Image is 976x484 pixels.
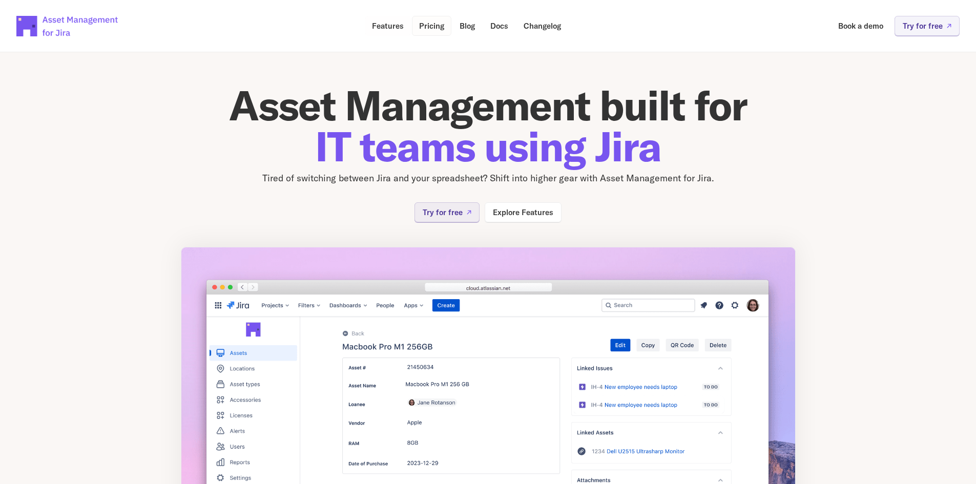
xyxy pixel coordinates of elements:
a: Features [365,16,411,36]
a: Changelog [516,16,568,36]
p: Book a demo [838,22,883,30]
p: Docs [490,22,508,30]
span: IT teams using Jira [315,120,661,172]
p: Blog [460,22,475,30]
p: Try for free [903,22,943,30]
a: Pricing [412,16,451,36]
a: Explore Features [485,202,562,222]
a: Try for free [414,202,480,222]
p: Explore Features [493,208,553,216]
p: Features [372,22,404,30]
p: Changelog [524,22,561,30]
h1: Asset Management built for [181,85,796,167]
a: Try for free [895,16,960,36]
a: Book a demo [831,16,890,36]
p: Tired of switching between Jira and your spreadsheet? Shift into higher gear with Asset Managemen... [181,171,796,186]
p: Pricing [419,22,444,30]
a: Docs [483,16,515,36]
a: Blog [452,16,482,36]
p: Try for free [423,208,463,216]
